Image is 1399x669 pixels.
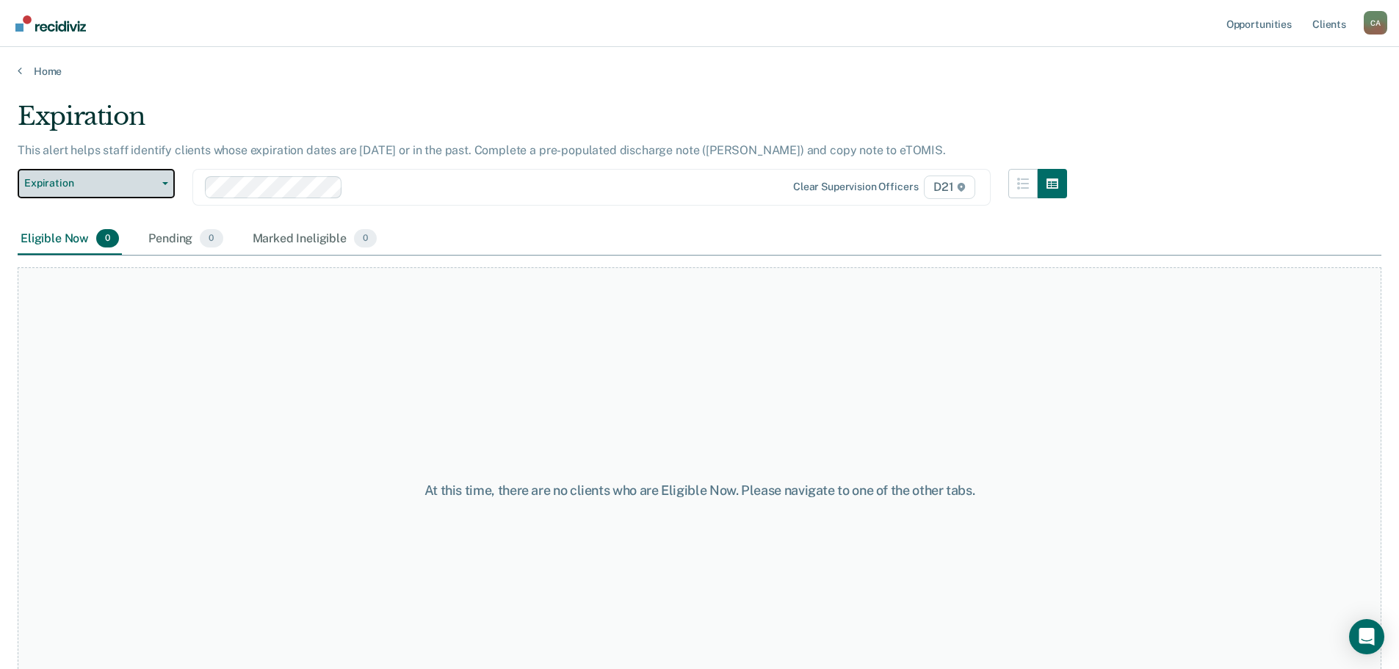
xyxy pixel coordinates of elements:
span: 0 [354,229,377,248]
img: Recidiviz [15,15,86,32]
div: Clear supervision officers [793,181,918,193]
div: Marked Ineligible0 [250,223,380,256]
span: 0 [96,229,119,248]
p: This alert helps staff identify clients whose expiration dates are [DATE] or in the past. Complet... [18,143,946,157]
div: Eligible Now0 [18,223,122,256]
div: C A [1364,11,1387,35]
span: D21 [924,176,975,199]
div: Open Intercom Messenger [1349,619,1384,654]
button: Profile dropdown button [1364,11,1387,35]
span: Expiration [24,177,156,189]
a: Home [18,65,1381,78]
div: Expiration [18,101,1067,143]
div: At this time, there are no clients who are Eligible Now. Please navigate to one of the other tabs. [359,482,1041,499]
button: Expiration [18,169,175,198]
span: 0 [200,229,223,248]
div: Pending0 [145,223,225,256]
